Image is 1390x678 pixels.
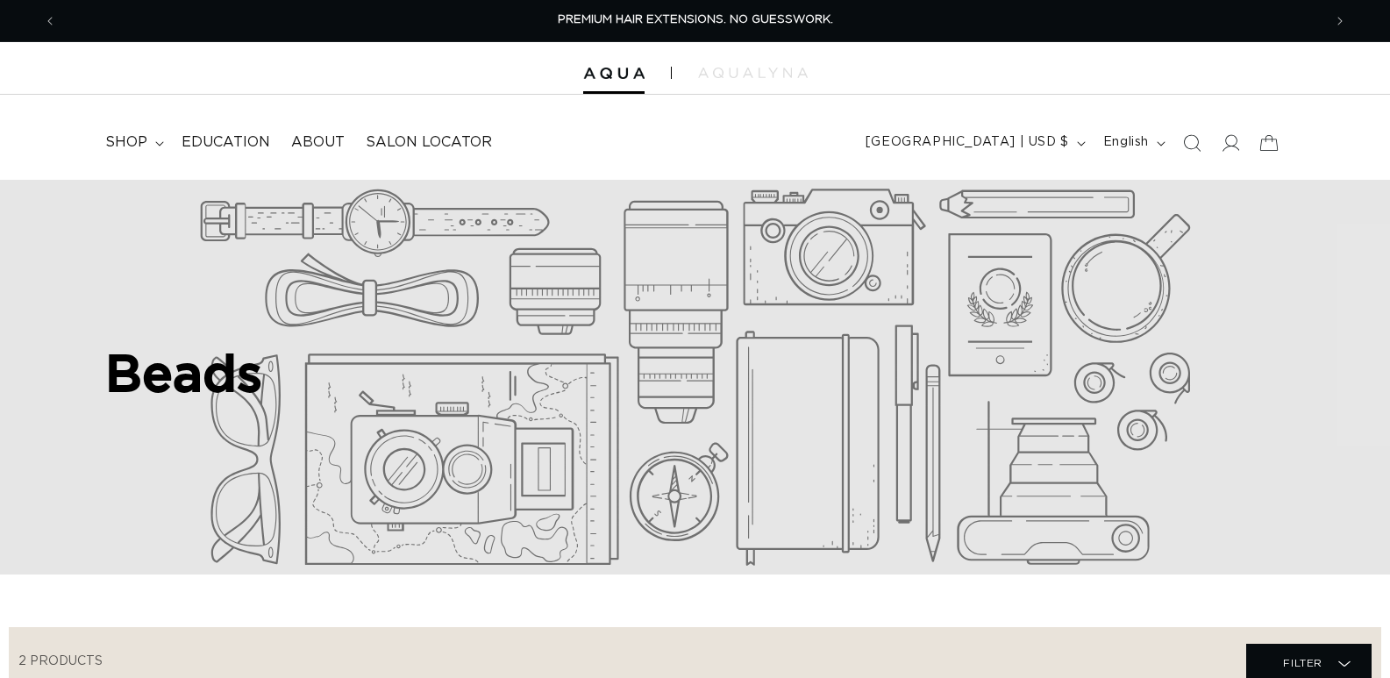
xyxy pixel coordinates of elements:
span: Salon Locator [366,133,492,152]
summary: shop [95,123,171,162]
button: Previous announcement [31,4,69,38]
span: 2 products [18,655,103,667]
button: Next announcement [1321,4,1359,38]
span: PREMIUM HAIR EXTENSIONS. NO GUESSWORK. [558,14,833,25]
span: About [291,133,345,152]
button: [GEOGRAPHIC_DATA] | USD $ [855,126,1093,160]
img: aqualyna.com [698,68,808,78]
h2: Beads [105,342,500,403]
a: Education [171,123,281,162]
a: Salon Locator [355,123,503,162]
span: English [1103,133,1149,152]
span: [GEOGRAPHIC_DATA] | USD $ [866,133,1069,152]
span: shop [105,133,147,152]
span: Education [182,133,270,152]
summary: Search [1173,124,1211,162]
button: English [1093,126,1173,160]
img: Aqua Hair Extensions [583,68,645,80]
a: About [281,123,355,162]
